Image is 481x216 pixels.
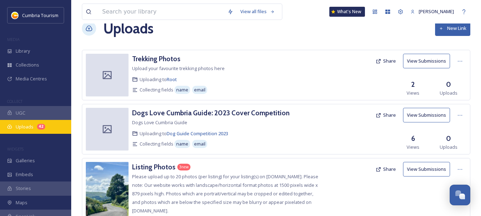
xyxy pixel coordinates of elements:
a: What's New [329,7,365,17]
h3: 0 [446,133,451,144]
a: [PERSON_NAME] [407,5,458,19]
h3: Trekking Photos [132,54,181,63]
a: Root [167,76,177,83]
span: Please upload up to 20 photos (per listing) for your listing(s) on [DOMAIN_NAME]. Please note: Ou... [132,173,318,214]
button: New Link [435,21,470,36]
img: images.jpg [11,12,19,19]
span: Dogs Love Cumbria Guide [132,119,187,126]
a: Dogs Love Cumbria Guide: 2023 Cover Competition [132,108,289,118]
button: Share [372,162,399,176]
span: Uploads [440,90,458,96]
span: UGC [16,110,25,116]
span: Stories [16,185,31,192]
span: WIDGETS [7,146,23,152]
button: Share [372,108,399,122]
span: email [194,141,205,147]
button: Open Chat [450,185,470,205]
span: Collections [16,62,39,68]
span: Uploads [440,144,458,151]
button: View Submissions [403,54,450,68]
h3: 2 [411,79,415,90]
span: [PERSON_NAME] [419,8,454,15]
button: View Submissions [403,108,450,122]
span: Maps [16,199,27,206]
a: View Submissions [403,162,454,177]
div: 42 [37,124,45,130]
span: COLLECT [7,99,22,104]
a: View Submissions [403,108,454,122]
a: Listing Photos [132,162,176,172]
button: Share [372,54,399,68]
a: Uploads [103,18,153,39]
span: name [176,141,188,147]
h3: 0 [446,79,451,90]
h3: Listing Photos [132,163,176,171]
span: Upload your favourite trekking photos here [132,65,225,72]
span: Media Centres [16,75,47,82]
span: Uploads [16,123,33,130]
h3: Dogs Love Cumbria Guide: 2023 Cover Competition [132,109,289,117]
span: Galleries [16,157,35,164]
span: Collecting fields [140,141,173,147]
span: Uploading to [140,76,177,83]
a: View Submissions [403,54,454,68]
span: name [176,86,188,93]
button: View Submissions [403,162,450,177]
span: Embeds [16,171,33,178]
span: Views [407,144,419,151]
span: email [194,86,205,93]
input: Search your library [99,4,224,20]
h3: 6 [411,133,415,144]
span: Collecting fields [140,86,173,93]
a: View all files [237,5,278,19]
span: Uploading to [140,130,228,137]
span: Library [16,48,30,54]
span: MEDIA [7,37,20,42]
span: Views [407,90,419,96]
a: Dog Guide Competition 2023 [167,130,228,137]
a: Trekking Photos [132,54,181,64]
div: 3 new [177,164,190,170]
span: Cumbria Tourism [22,12,58,19]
